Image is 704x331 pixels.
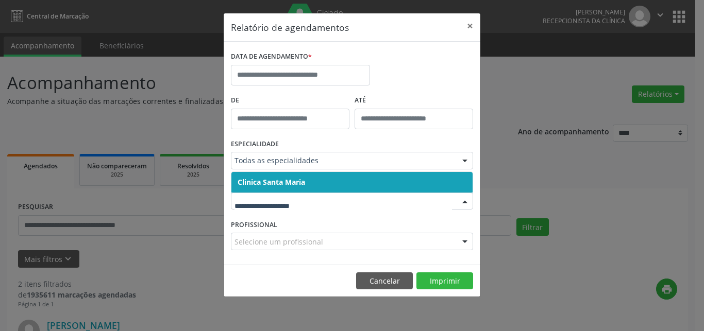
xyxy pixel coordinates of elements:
label: DATA DE AGENDAMENTO [231,49,312,65]
button: Imprimir [416,272,473,290]
label: De [231,93,349,109]
span: Selecione um profissional [234,236,323,247]
span: Todas as especialidades [234,155,452,166]
label: ATÉ [355,93,473,109]
button: Cancelar [356,272,413,290]
label: PROFISSIONAL [231,217,277,233]
label: ESPECIALIDADE [231,136,279,152]
span: Clinica Santa Maria [238,177,305,187]
h5: Relatório de agendamentos [231,21,349,34]
button: Close [460,13,480,39]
